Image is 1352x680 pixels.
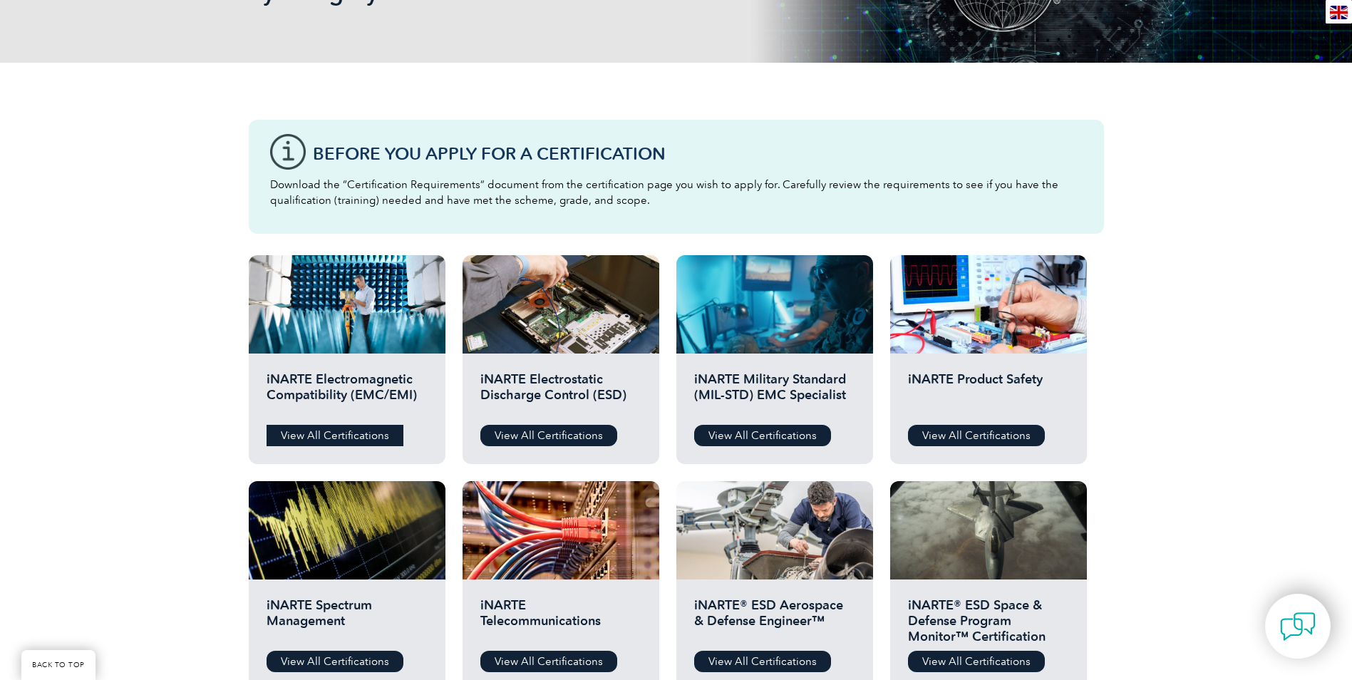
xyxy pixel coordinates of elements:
[694,651,831,672] a: View All Certifications
[480,425,617,446] a: View All Certifications
[908,425,1045,446] a: View All Certifications
[21,650,96,680] a: BACK TO TOP
[694,425,831,446] a: View All Certifications
[908,371,1069,414] h2: iNARTE Product Safety
[480,651,617,672] a: View All Certifications
[480,597,641,640] h2: iNARTE Telecommunications
[267,425,403,446] a: View All Certifications
[270,177,1083,208] p: Download the “Certification Requirements” document from the certification page you wish to apply ...
[694,597,855,640] h2: iNARTE® ESD Aerospace & Defense Engineer™
[694,371,855,414] h2: iNARTE Military Standard (MIL-STD) EMC Specialist
[908,597,1069,640] h2: iNARTE® ESD Space & Defense Program Monitor™ Certification
[1280,609,1316,644] img: contact-chat.png
[313,145,1083,163] h3: Before You Apply For a Certification
[908,651,1045,672] a: View All Certifications
[1330,6,1348,19] img: en
[267,371,428,414] h2: iNARTE Electromagnetic Compatibility (EMC/EMI)
[267,597,428,640] h2: iNARTE Spectrum Management
[480,371,641,414] h2: iNARTE Electrostatic Discharge Control (ESD)
[267,651,403,672] a: View All Certifications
